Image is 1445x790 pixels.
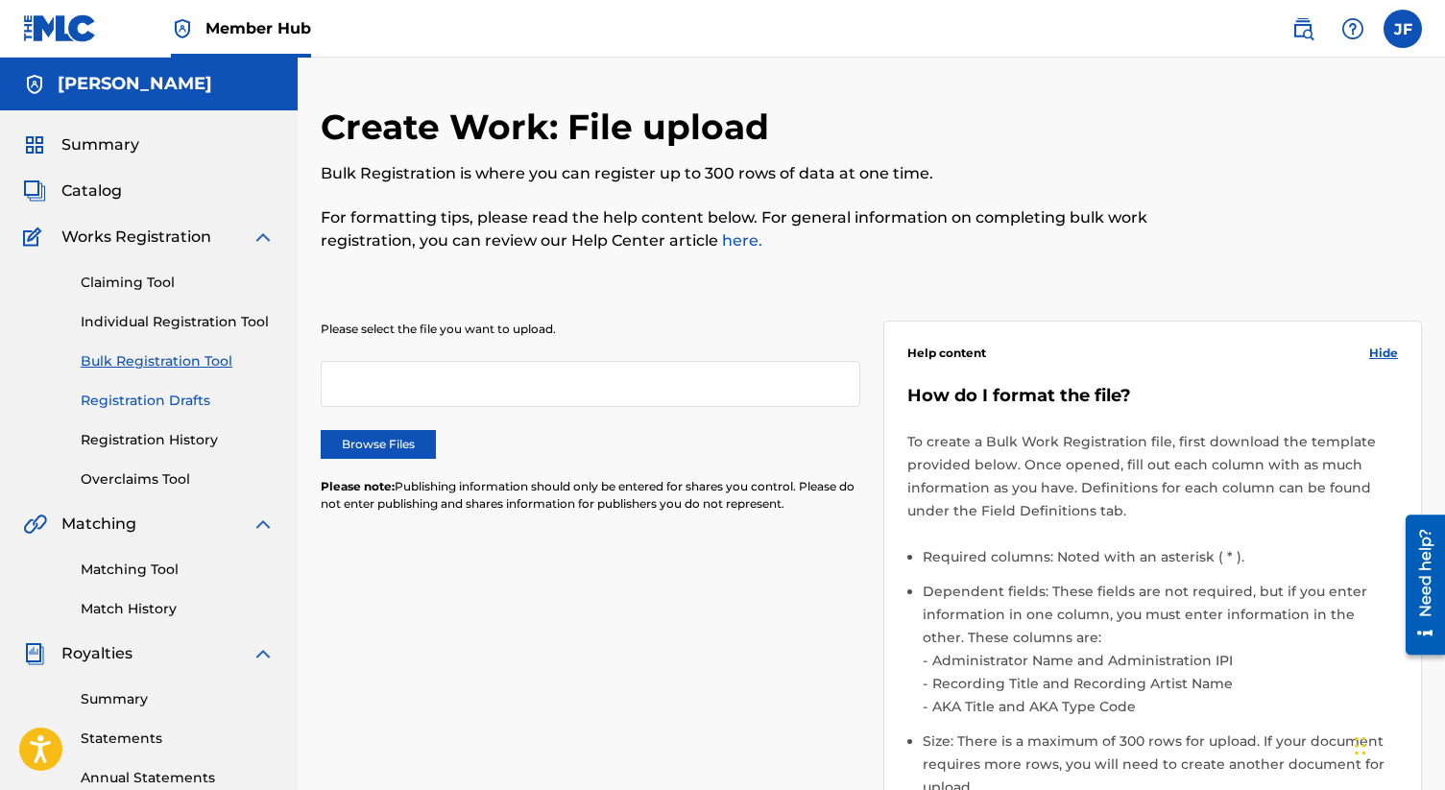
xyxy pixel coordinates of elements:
[923,580,1399,730] li: Dependent fields: These fields are not required, but if you enter information in one column, you ...
[907,345,986,362] span: Help content
[321,479,395,493] span: Please note:
[61,226,211,249] span: Works Registration
[171,17,194,40] img: Top Rightsholder
[23,642,46,665] img: Royalties
[58,73,212,95] h5: Jett Foreman
[1284,10,1322,48] a: Public Search
[81,391,275,411] a: Registration Drafts
[23,180,46,203] img: Catalog
[1349,698,1445,790] iframe: Chat Widget
[1391,508,1445,662] iframe: Resource Center
[23,180,122,203] a: CatalogCatalog
[23,513,47,536] img: Matching
[61,513,136,536] span: Matching
[1291,17,1314,40] img: search
[81,273,275,293] a: Claiming Tool
[1384,10,1422,48] div: User Menu
[252,642,275,665] img: expand
[321,321,860,338] p: Please select the file you want to upload.
[81,560,275,580] a: Matching Tool
[81,351,275,371] a: Bulk Registration Tool
[81,469,275,490] a: Overclaims Tool
[927,672,1399,695] li: Recording Title and Recording Artist Name
[252,513,275,536] img: expand
[923,545,1399,580] li: Required columns: Noted with an asterisk ( * ).
[81,768,275,788] a: Annual Statements
[321,106,779,149] h2: Create Work: File upload
[321,206,1168,252] p: For formatting tips, please read the help content below. For general information on completing bu...
[1369,345,1398,362] span: Hide
[23,133,46,156] img: Summary
[23,226,48,249] img: Works Registration
[81,312,275,332] a: Individual Registration Tool
[61,133,139,156] span: Summary
[927,695,1399,718] li: AKA Title and AKA Type Code
[321,162,1168,185] p: Bulk Registration is where you can register up to 300 rows of data at one time.
[321,430,436,459] label: Browse Files
[61,642,132,665] span: Royalties
[927,649,1399,672] li: Administrator Name and Administration IPI
[252,226,275,249] img: expand
[81,430,275,450] a: Registration History
[61,180,122,203] span: Catalog
[1341,17,1364,40] img: help
[23,73,46,96] img: Accounts
[23,133,139,156] a: SummarySummary
[1334,10,1372,48] div: Help
[907,385,1399,407] h5: How do I format the file?
[907,430,1399,522] p: To create a Bulk Work Registration file, first download the template provided below. Once opened,...
[81,729,275,749] a: Statements
[23,14,97,42] img: MLC Logo
[718,231,762,250] a: here.
[321,478,860,513] p: Publishing information should only be entered for shares you control. Please do not enter publish...
[1355,717,1366,775] div: Drag
[81,599,275,619] a: Match History
[81,689,275,709] a: Summary
[205,17,311,39] span: Member Hub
